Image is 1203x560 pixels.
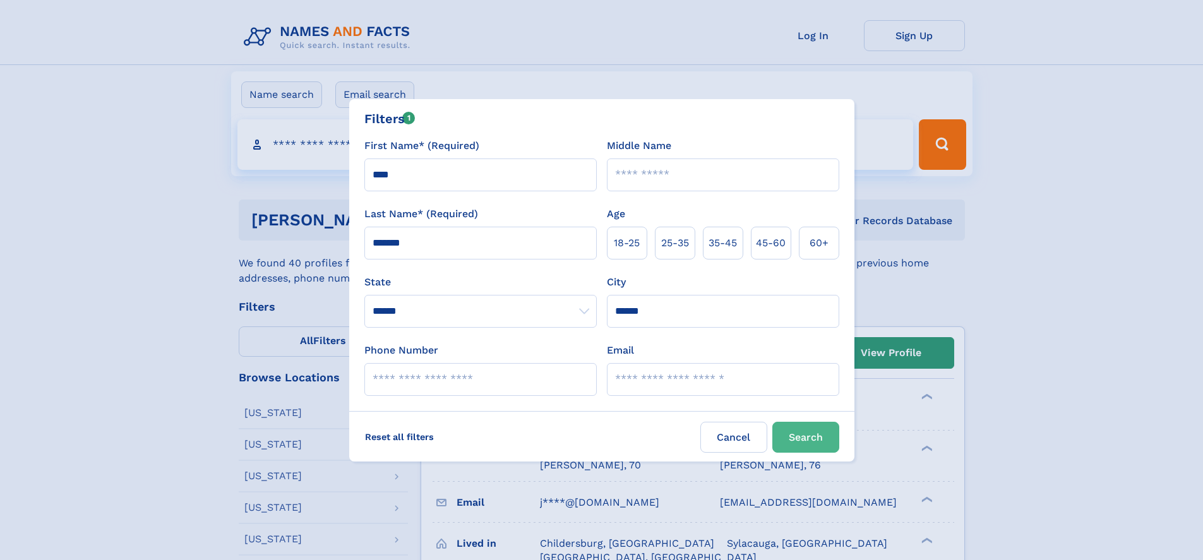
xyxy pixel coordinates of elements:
button: Search [772,422,839,453]
span: 25‑35 [661,235,689,251]
label: Phone Number [364,343,438,358]
label: Last Name* (Required) [364,206,478,222]
span: 60+ [810,235,829,251]
div: Filters [364,109,416,128]
label: City [607,275,626,290]
label: Reset all filters [357,422,442,452]
label: Age [607,206,625,222]
label: Middle Name [607,138,671,153]
span: 35‑45 [709,235,737,251]
span: 18‑25 [614,235,640,251]
label: Email [607,343,634,358]
label: State [364,275,597,290]
label: First Name* (Required) [364,138,479,153]
span: 45‑60 [756,235,786,251]
label: Cancel [700,422,767,453]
